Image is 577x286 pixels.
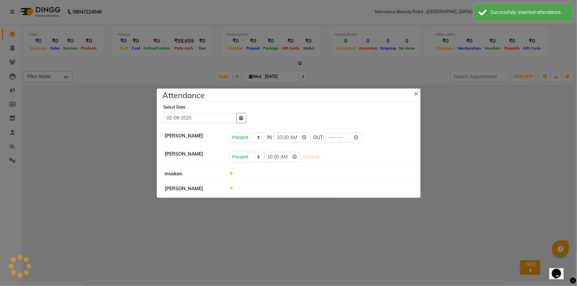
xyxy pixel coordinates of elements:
[160,132,225,143] div: [PERSON_NAME]
[160,170,225,177] div: muskan
[409,84,425,102] button: Close
[490,9,568,16] div: Successfully inserted attendance.
[164,104,186,110] label: Select Date
[160,151,225,162] div: [PERSON_NAME]
[267,134,272,141] span: IN:
[164,113,237,123] input: Select date
[160,185,225,192] div: [PERSON_NAME]
[313,134,324,141] span: OUT:
[163,89,205,101] h4: Attendance
[302,153,322,162] button: Check-In
[414,88,419,98] span: ×
[549,260,570,279] iframe: chat widget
